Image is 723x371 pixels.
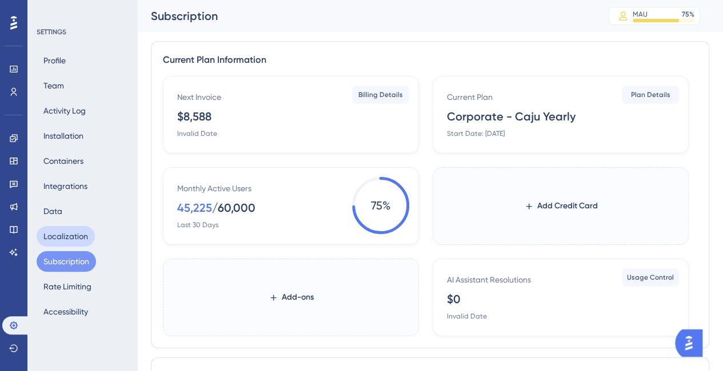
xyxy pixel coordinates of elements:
[352,177,409,234] span: 75 %
[177,182,251,195] div: Monthly Active Users
[352,86,409,104] button: Billing Details
[447,312,487,321] div: Invalid Date
[250,287,332,308] button: Add-ons
[633,10,648,19] div: MAU
[37,151,90,171] button: Containers
[358,90,403,99] span: Billing Details
[627,273,674,282] span: Usage Control
[622,86,679,104] button: Plan Details
[37,126,90,146] button: Installation
[37,226,95,247] button: Localization
[37,75,71,96] button: Team
[37,100,93,121] button: Activity Log
[37,176,94,196] button: Integrations
[506,196,616,216] button: Add Credit Card
[282,291,314,304] span: Add-ons
[447,273,531,287] div: AI Assistant Resolutions
[177,200,212,216] div: 45,225
[675,326,709,360] iframe: UserGuiding AI Assistant Launcher
[37,27,129,37] div: SETTINGS
[177,108,211,124] div: $8,588
[622,268,679,287] button: Usage Control
[177,129,217,138] div: Invalid Date
[177,220,218,229] div: Last 30 Days
[447,108,576,124] div: Corporate - Caju Yearly
[631,90,670,99] span: Plan Details
[447,291,461,307] div: $0
[212,200,255,216] div: / 60,000
[37,251,96,272] button: Subscription
[37,301,95,322] button: Accessibility
[682,10,694,19] div: 75 %
[151,8,580,24] div: Subscription
[163,53,697,67] div: Current Plan Information
[37,201,69,221] button: Data
[447,90,493,104] div: Current Plan
[37,276,98,297] button: Rate Limiting
[37,50,73,71] button: Profile
[537,199,598,213] span: Add Credit Card
[177,90,221,104] div: Next Invoice
[447,129,505,138] div: Start Date: [DATE]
